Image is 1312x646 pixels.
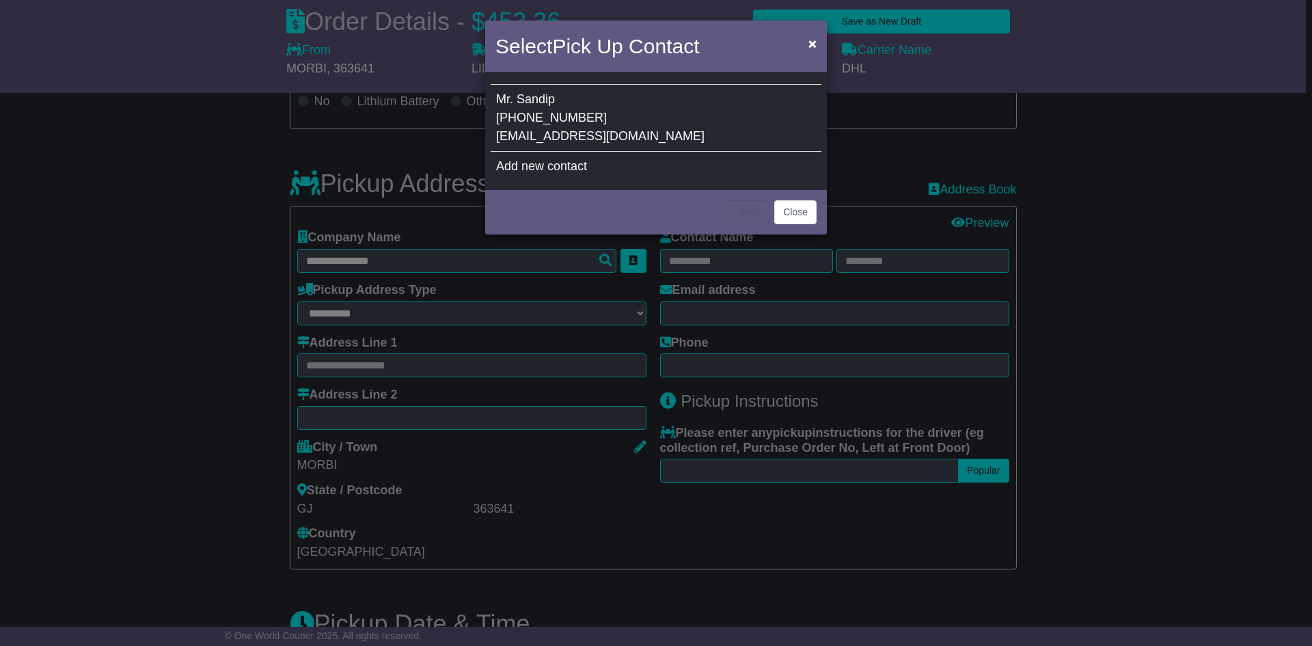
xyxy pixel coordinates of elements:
[496,111,607,124] span: [PHONE_NUMBER]
[517,92,555,106] span: Sandip
[552,35,623,57] span: Pick Up
[496,129,705,143] span: [EMAIL_ADDRESS][DOMAIN_NAME]
[774,200,817,224] button: Close
[495,31,699,62] h4: Select
[808,36,817,51] span: ×
[629,35,699,57] span: Contact
[496,159,587,173] span: Add new contact
[802,29,823,57] button: Close
[496,92,513,106] span: Mr.
[722,200,769,224] button: < Back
